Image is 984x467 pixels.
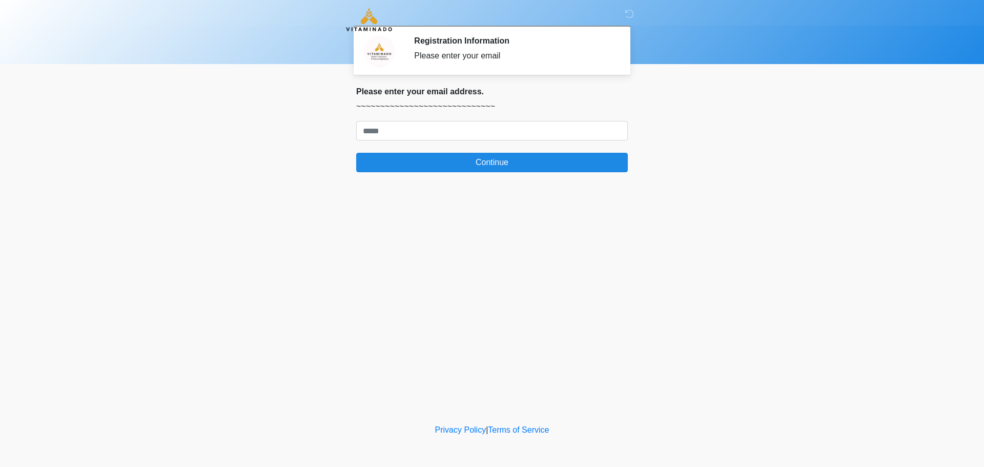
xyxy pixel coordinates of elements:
[356,100,628,113] p: ~~~~~~~~~~~~~~~~~~~~~~~~~~~~~
[435,425,486,434] a: Privacy Policy
[414,50,612,62] div: Please enter your email
[414,36,612,46] h2: Registration Information
[486,425,488,434] a: |
[346,8,392,31] img: Vitaminado Logo
[356,153,628,172] button: Continue
[364,36,395,67] img: Agent Avatar
[356,87,628,96] h2: Please enter your email address.
[488,425,549,434] a: Terms of Service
